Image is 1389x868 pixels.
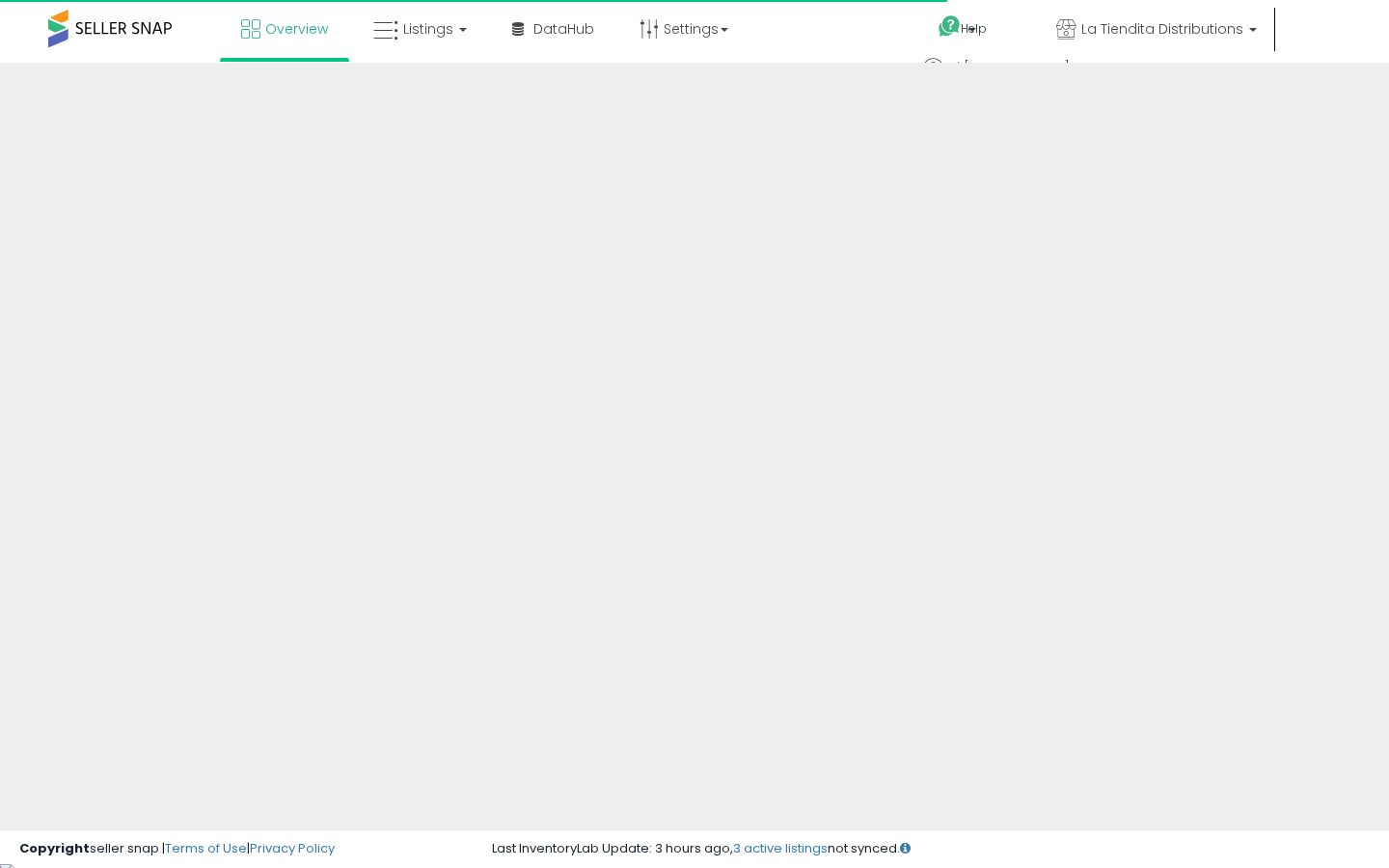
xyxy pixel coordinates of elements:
i: Get Help [938,14,962,39]
a: Privacy Policy [250,839,335,857]
strong: Copyright [19,839,90,857]
span: Listings [403,19,453,39]
a: Terms of Use [165,839,247,857]
span: Hi [PERSON_NAME] [948,58,1070,77]
span: La Tiendita Distributions [1081,19,1243,39]
span: DataHub [533,19,594,39]
a: Hi [PERSON_NAME] [923,58,1083,96]
div: Last InventoryLab Update: 3 hours ago, not synced. [492,840,1370,858]
a: 3 active listings [733,839,828,857]
div: seller snap | | [19,840,335,858]
span: Help [961,20,987,37]
i: Click here to read more about un-synced listings. [900,842,911,854]
span: Overview [265,19,328,39]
